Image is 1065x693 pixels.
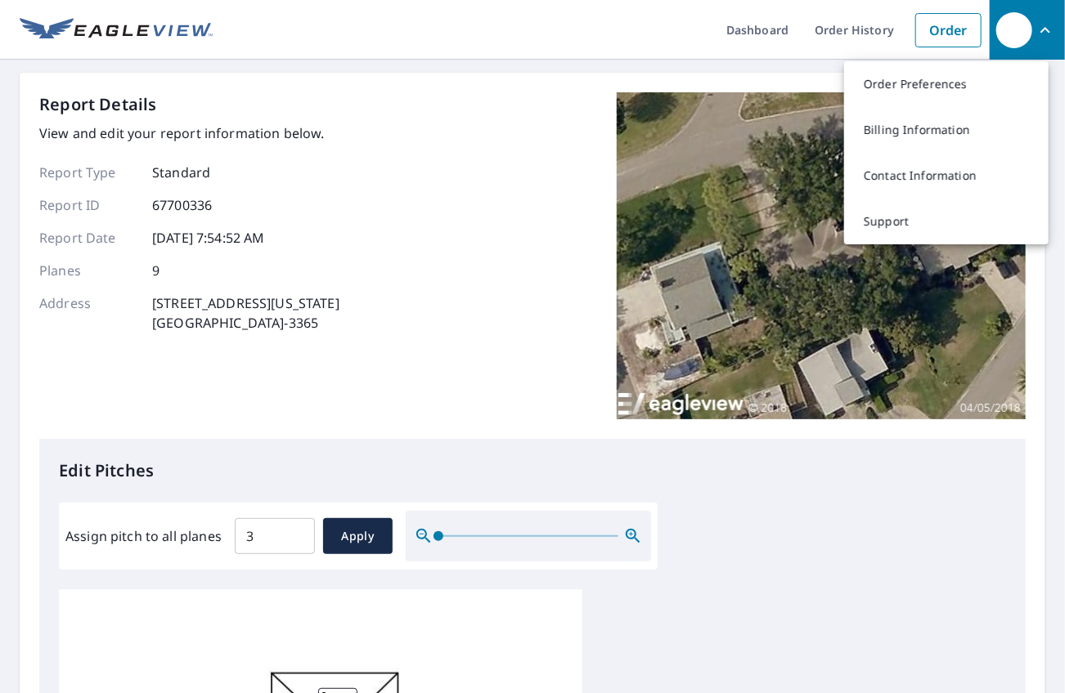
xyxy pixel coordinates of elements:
p: Report Details [39,92,157,117]
p: Report Type [39,163,137,182]
p: View and edit your report information below. [39,123,339,143]
button: Apply [323,518,393,554]
a: Billing Information [844,107,1049,153]
a: Order Preferences [844,61,1049,107]
span: Apply [336,526,380,547]
p: 67700336 [152,195,212,215]
a: Contact Information [844,153,1049,199]
p: Report Date [39,228,137,248]
img: EV Logo [20,18,213,42]
p: Edit Pitches [59,458,1006,483]
a: Order [915,13,982,47]
label: Assign pitch to all planes [65,526,222,546]
a: Support [844,199,1049,244]
input: 00.0 [235,513,315,559]
p: Planes [39,261,137,280]
img: Top image [617,92,1026,419]
p: [STREET_ADDRESS][US_STATE] [GEOGRAPHIC_DATA]-3365 [152,293,339,333]
p: [DATE] 7:54:52 AM [152,228,265,248]
p: 9 [152,261,160,280]
p: Report ID [39,195,137,215]
p: Standard [152,163,210,182]
p: Address [39,293,137,333]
